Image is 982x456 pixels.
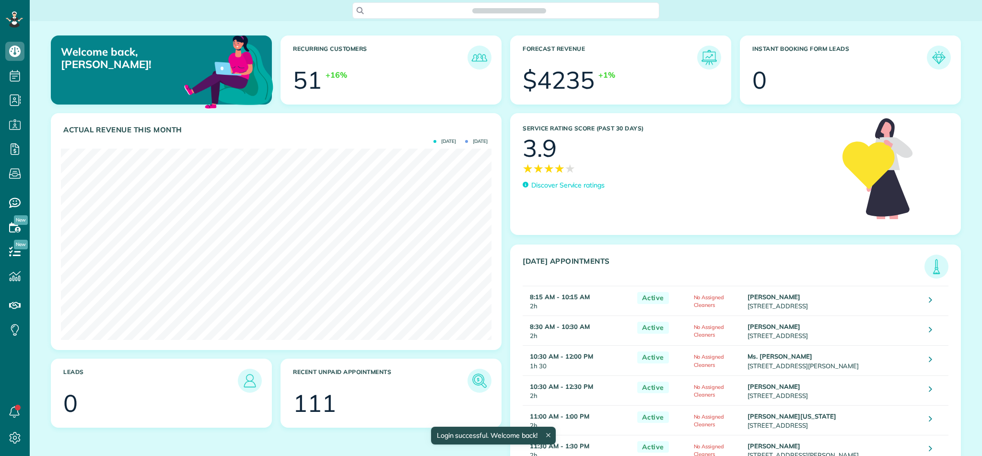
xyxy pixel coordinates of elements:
[745,405,922,435] td: [STREET_ADDRESS]
[326,70,347,81] div: +16%
[637,382,669,394] span: Active
[61,46,201,71] p: Welcome back, [PERSON_NAME]!
[544,160,554,177] span: ★
[470,371,489,390] img: icon_unpaid_appointments-47b8ce3997adf2238b356f14209ab4cced10bd1f174958f3ca8f1d0dd7fffeee.png
[637,441,669,453] span: Active
[531,180,605,190] p: Discover Service ratings
[745,346,922,375] td: [STREET_ADDRESS][PERSON_NAME]
[637,411,669,423] span: Active
[293,46,468,70] h3: Recurring Customers
[752,46,927,70] h3: Instant Booking Form Leads
[748,383,800,390] strong: [PERSON_NAME]
[530,442,589,450] strong: 11:30 AM - 1:30 PM
[523,180,605,190] a: Discover Service ratings
[433,139,456,144] span: [DATE]
[530,293,590,301] strong: 8:15 AM - 10:15 AM
[748,442,800,450] strong: [PERSON_NAME]
[470,48,489,67] img: icon_recurring_customers-cf858462ba22bcd05b5a5880d41d6543d210077de5bb9ebc9590e49fd87d84ed.png
[694,324,725,338] span: No Assigned Cleaners
[293,391,336,415] div: 111
[63,391,78,415] div: 0
[523,125,833,132] h3: Service Rating score (past 30 days)
[752,68,767,92] div: 0
[700,48,719,67] img: icon_forecast_revenue-8c13a41c7ed35a8dcfafea3cbb826a0462acb37728057bba2d056411b612bbbe.png
[523,316,632,346] td: 2h
[293,369,468,393] h3: Recent unpaid appointments
[523,257,924,279] h3: [DATE] Appointments
[748,352,812,360] strong: Ms. [PERSON_NAME]
[523,68,595,92] div: $4235
[523,405,632,435] td: 2h
[929,48,948,67] img: icon_form_leads-04211a6a04a5b2264e4ee56bc0799ec3eb69b7e499cbb523a139df1d13a81ae0.png
[63,126,491,134] h3: Actual Revenue this month
[694,384,725,398] span: No Assigned Cleaners
[533,160,544,177] span: ★
[637,351,669,363] span: Active
[748,412,836,420] strong: [PERSON_NAME][US_STATE]
[748,323,800,330] strong: [PERSON_NAME]
[63,369,238,393] h3: Leads
[637,292,669,304] span: Active
[523,160,533,177] span: ★
[745,375,922,405] td: [STREET_ADDRESS]
[694,353,725,368] span: No Assigned Cleaners
[598,70,615,81] div: +1%
[523,346,632,375] td: 1h 30
[745,286,922,316] td: [STREET_ADDRESS]
[240,371,259,390] img: icon_leads-1bed01f49abd5b7fead27621c3d59655bb73ed531f8eeb49469d10e621d6b896.png
[465,139,488,144] span: [DATE]
[554,160,565,177] span: ★
[745,316,922,346] td: [STREET_ADDRESS]
[637,322,669,334] span: Active
[523,136,557,160] div: 3.9
[293,68,322,92] div: 51
[182,24,275,117] img: dashboard_welcome-42a62b7d889689a78055ac9021e634bf52bae3f8056760290aed330b23ab8690.png
[523,46,697,70] h3: Forecast Revenue
[530,352,593,360] strong: 10:30 AM - 12:00 PM
[14,240,28,249] span: New
[523,286,632,316] td: 2h
[530,383,593,390] strong: 10:30 AM - 12:30 PM
[748,293,800,301] strong: [PERSON_NAME]
[694,294,725,308] span: No Assigned Cleaners
[530,323,590,330] strong: 8:30 AM - 10:30 AM
[694,413,725,428] span: No Assigned Cleaners
[431,427,555,444] div: Login successful. Welcome back!
[927,257,946,276] img: icon_todays_appointments-901f7ab196bb0bea1936b74009e4eb5ffbc2d2711fa7634e0d609ed5ef32b18b.png
[523,375,632,405] td: 2h
[530,412,589,420] strong: 11:00 AM - 1:00 PM
[565,160,575,177] span: ★
[482,6,536,15] span: Search ZenMaid…
[14,215,28,225] span: New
